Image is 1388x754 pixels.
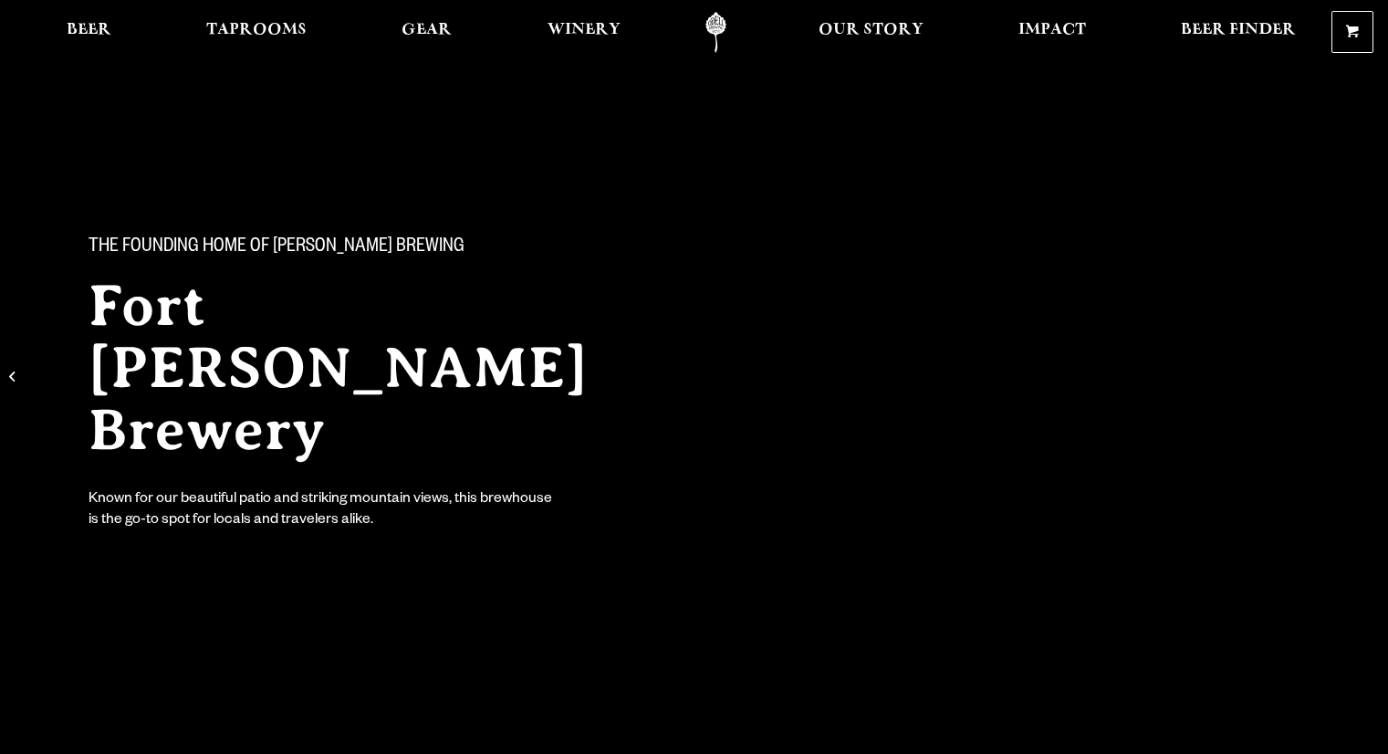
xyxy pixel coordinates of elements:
[55,12,123,53] a: Beer
[1007,12,1098,53] a: Impact
[89,490,556,532] div: Known for our beautiful patio and striking mountain views, this brewhouse is the go-to spot for l...
[807,12,935,53] a: Our Story
[1181,23,1296,37] span: Beer Finder
[536,12,632,53] a: Winery
[548,23,621,37] span: Winery
[402,23,452,37] span: Gear
[390,12,464,53] a: Gear
[89,275,658,461] h2: Fort [PERSON_NAME] Brewery
[194,12,318,53] a: Taprooms
[1169,12,1308,53] a: Beer Finder
[89,236,464,260] span: The Founding Home of [PERSON_NAME] Brewing
[682,12,750,53] a: Odell Home
[819,23,924,37] span: Our Story
[206,23,307,37] span: Taprooms
[1018,23,1086,37] span: Impact
[67,23,111,37] span: Beer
